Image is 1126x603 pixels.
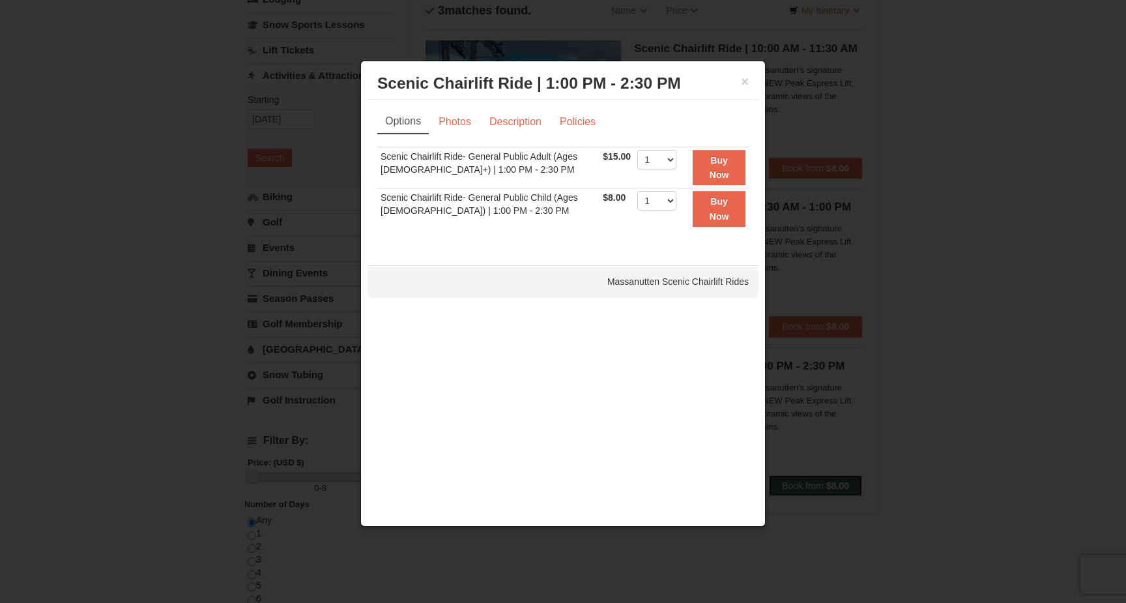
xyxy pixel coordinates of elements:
[430,110,480,134] a: Photos
[710,155,729,180] strong: Buy Now
[741,75,749,88] button: ×
[693,191,745,227] button: Buy Now
[368,265,758,298] div: Massanutten Scenic Chairlift Rides
[481,110,550,134] a: Description
[603,151,631,162] span: $15.00
[377,147,599,188] td: Scenic Chairlift Ride- General Public Adult (Ages [DEMOGRAPHIC_DATA]+) | 1:00 PM - 2:30 PM
[377,74,749,93] h3: Scenic Chairlift Ride | 1:00 PM - 2:30 PM
[603,192,626,203] span: $8.00
[693,150,745,186] button: Buy Now
[710,196,729,221] strong: Buy Now
[377,188,599,229] td: Scenic Chairlift Ride- General Public Child (Ages [DEMOGRAPHIC_DATA]) | 1:00 PM - 2:30 PM
[377,110,429,134] a: Options
[551,110,604,134] a: Policies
